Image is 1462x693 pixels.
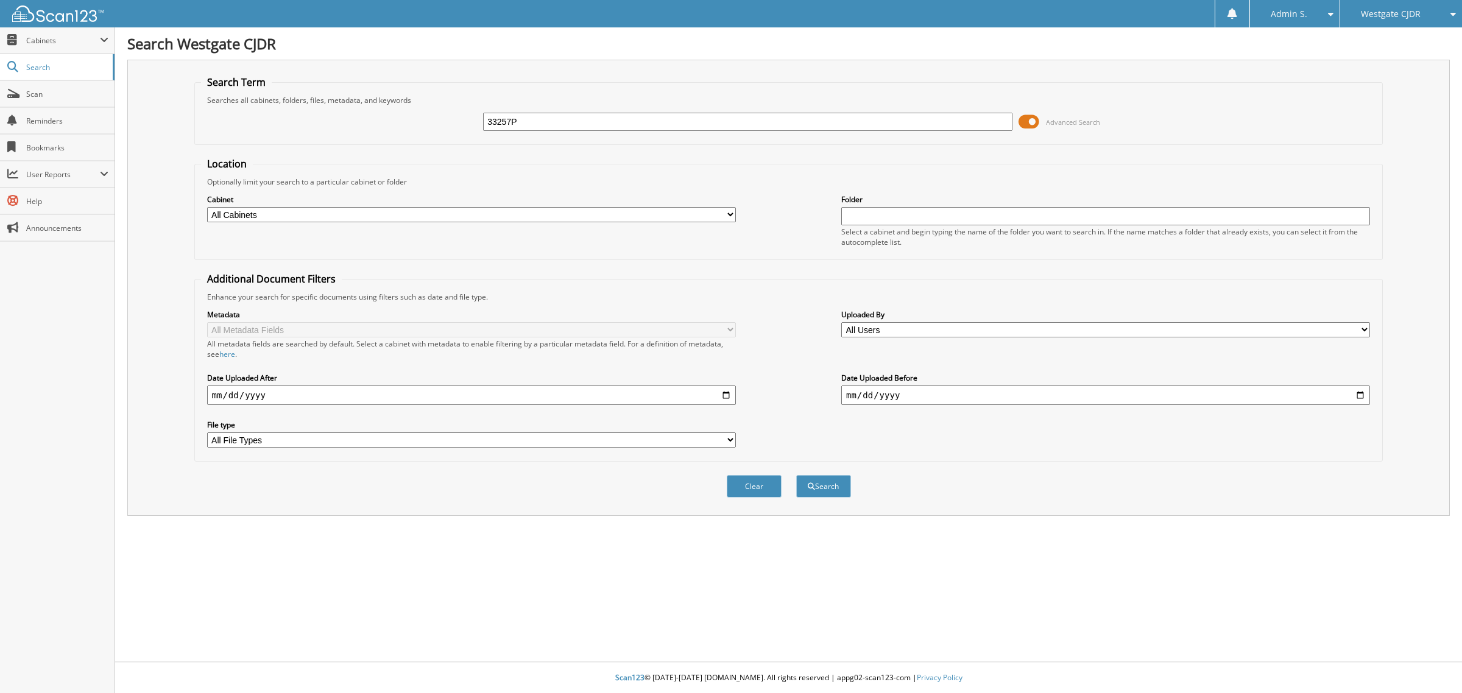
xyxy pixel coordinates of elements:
label: Date Uploaded After [207,373,736,383]
a: Privacy Policy [917,672,962,683]
span: Westgate CJDR [1361,10,1421,18]
legend: Location [201,157,253,171]
label: Date Uploaded Before [841,373,1370,383]
legend: Additional Document Filters [201,272,342,286]
label: Uploaded By [841,309,1370,320]
h1: Search Westgate CJDR [127,33,1450,54]
span: Help [26,196,108,206]
span: Scan [26,89,108,99]
div: Optionally limit your search to a particular cabinet or folder [201,177,1377,187]
span: Advanced Search [1046,118,1100,127]
span: Scan123 [615,672,644,683]
a: here [219,349,235,359]
span: Bookmarks [26,142,108,153]
span: Reminders [26,116,108,126]
input: end [841,385,1370,405]
span: Announcements [26,223,108,233]
img: scan123-logo-white.svg [12,5,104,22]
div: Enhance your search for specific documents using filters such as date and file type. [201,292,1377,302]
label: File type [207,420,736,430]
button: Search [796,475,851,498]
div: Searches all cabinets, folders, files, metadata, and keywords [201,95,1377,105]
label: Folder [841,194,1370,205]
span: Admin S. [1271,10,1307,18]
div: Select a cabinet and begin typing the name of the folder you want to search in. If the name match... [841,227,1370,247]
input: start [207,385,736,405]
iframe: Chat Widget [1401,635,1462,693]
div: © [DATE]-[DATE] [DOMAIN_NAME]. All rights reserved | appg02-scan123-com | [115,663,1462,693]
span: Cabinets [26,35,100,46]
div: All metadata fields are searched by default. Select a cabinet with metadata to enable filtering b... [207,339,736,359]
legend: Search Term [201,76,272,89]
button: Clear [727,475,782,498]
label: Metadata [207,309,736,320]
span: User Reports [26,169,100,180]
label: Cabinet [207,194,736,205]
span: Search [26,62,107,72]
